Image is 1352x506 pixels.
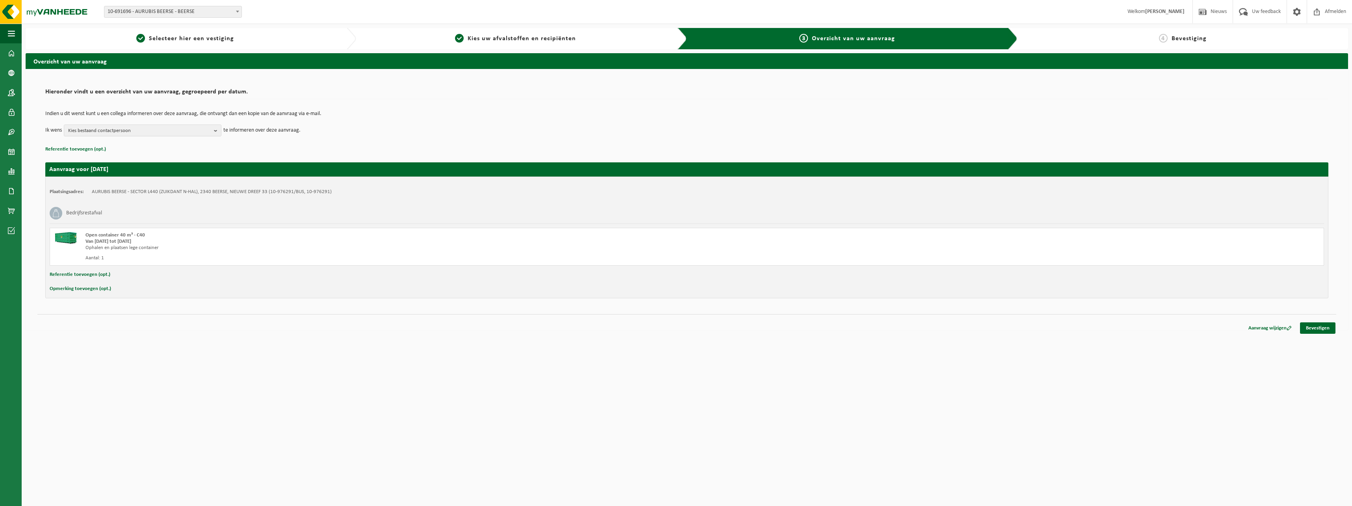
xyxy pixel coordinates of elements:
[26,53,1348,69] h2: Overzicht van uw aanvraag
[50,270,110,280] button: Referentie toevoegen (opt.)
[92,189,332,195] td: AURUBIS BEERSE - SECTOR L440 (ZUIKDANT N-HAL), 2340 BEERSE, NIEUWE DREEF 33 (10-976291/BUS, 10-97...
[68,125,211,137] span: Kies bestaand contactpersoon
[223,125,301,136] p: te informeren over deze aanvraag.
[49,166,108,173] strong: Aanvraag voor [DATE]
[50,284,111,294] button: Opmerking toevoegen (opt.)
[85,255,719,261] div: Aantal: 1
[104,6,242,18] span: 10-691696 - AURUBIS BEERSE - BEERSE
[455,34,464,43] span: 2
[468,35,576,42] span: Kies uw afvalstoffen en recipiënten
[85,233,145,238] span: Open container 40 m³ - C40
[136,34,145,43] span: 1
[1300,322,1335,334] a: Bevestigen
[104,6,241,17] span: 10-691696 - AURUBIS BEERSE - BEERSE
[1159,34,1168,43] span: 4
[85,245,719,251] div: Ophalen en plaatsen lege container
[812,35,895,42] span: Overzicht van uw aanvraag
[1172,35,1207,42] span: Bevestiging
[149,35,234,42] span: Selecteer hier een vestiging
[30,34,340,43] a: 1Selecteer hier een vestiging
[45,125,62,136] p: Ik wens
[360,34,671,43] a: 2Kies uw afvalstoffen en recipiënten
[45,89,1328,99] h2: Hieronder vindt u een overzicht van uw aanvraag, gegroepeerd per datum.
[799,34,808,43] span: 3
[66,207,102,220] h3: Bedrijfsrestafval
[85,239,131,244] strong: Van [DATE] tot [DATE]
[54,232,78,244] img: HK-XC-40-GN-00.png
[1242,322,1298,334] a: Aanvraag wijzigen
[64,125,221,136] button: Kies bestaand contactpersoon
[45,144,106,154] button: Referentie toevoegen (opt.)
[50,189,84,194] strong: Plaatsingsadres:
[1145,9,1185,15] strong: [PERSON_NAME]
[45,111,1328,117] p: Indien u dit wenst kunt u een collega informeren over deze aanvraag, die ontvangt dan een kopie v...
